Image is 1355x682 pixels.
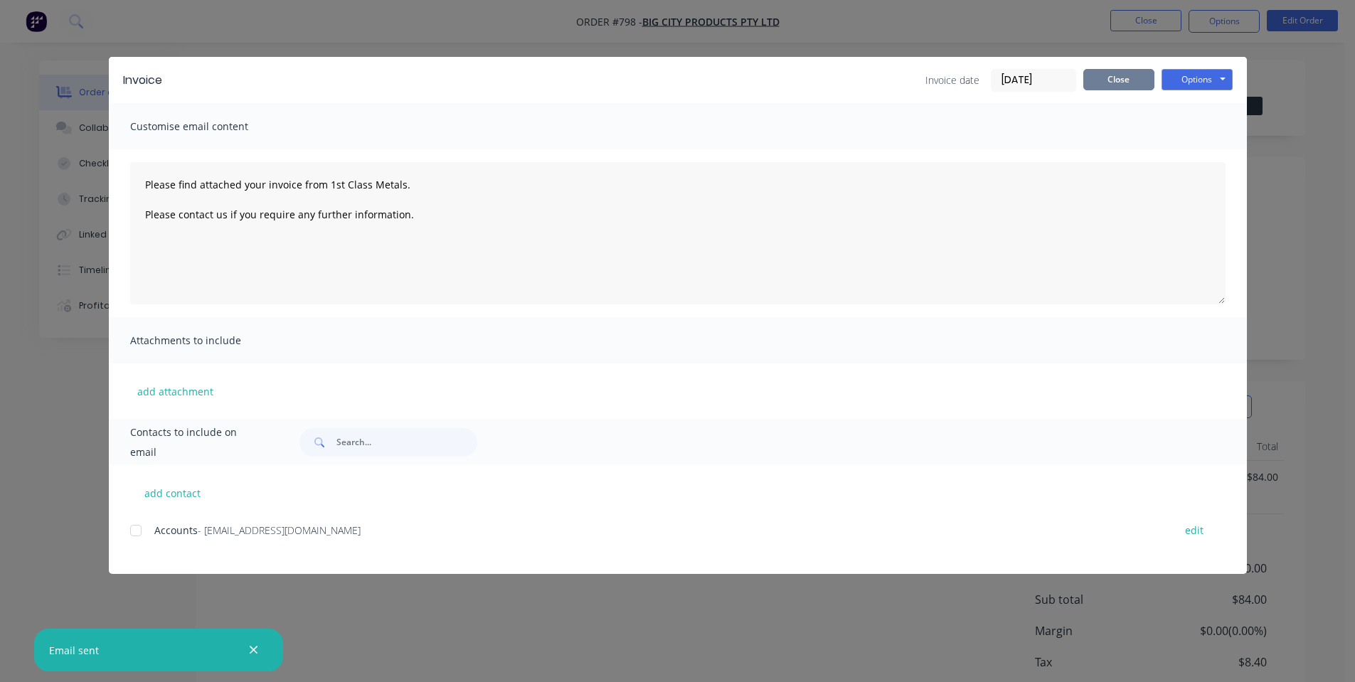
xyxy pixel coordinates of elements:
button: Close [1083,69,1154,90]
span: Attachments to include [130,331,287,351]
textarea: Please find attached your invoice from 1st Class Metals. Please contact us if you require any fur... [130,162,1226,304]
button: edit [1176,521,1212,540]
button: Options [1162,69,1233,90]
div: Invoice [123,72,162,89]
span: Accounts [154,523,198,537]
input: Search... [336,428,477,457]
button: add contact [130,482,216,503]
button: add attachment [130,380,220,402]
span: - [EMAIL_ADDRESS][DOMAIN_NAME] [198,523,361,537]
span: Contacts to include on email [130,422,265,462]
span: Invoice date [925,73,979,87]
div: Email sent [49,643,99,658]
span: Customise email content [130,117,287,137]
